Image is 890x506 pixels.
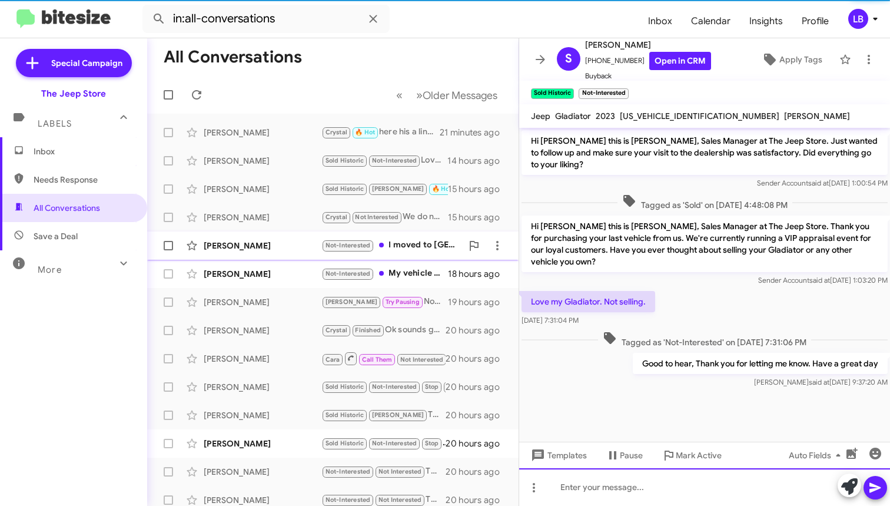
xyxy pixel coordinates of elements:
span: Not-Interested [326,270,371,277]
div: 21 minutes ago [440,127,509,138]
small: Sold Historic [531,88,574,99]
span: « [396,88,403,102]
span: Not Interested [378,468,422,475]
span: said at [809,378,829,386]
span: Templates [529,445,587,466]
span: Jeep [531,111,550,121]
div: 20 hours ago [446,494,509,506]
span: Apply Tags [779,49,822,70]
div: [PERSON_NAME] [204,296,321,308]
span: Not-Interested [326,242,371,249]
span: Finished [355,326,381,334]
span: Stop [425,383,439,391]
a: Insights [740,4,792,38]
div: Not a problem [PERSON_NAME], Let me know when you are available. Thank you ! [321,295,448,309]
p: Good to hear, Thank you for letting me know. Have a great day [633,353,888,374]
div: [PERSON_NAME] [204,325,321,336]
span: Mark Active [676,445,722,466]
div: Inbound Call [321,351,446,366]
span: Crystal [326,213,347,221]
p: Love my Gladiator. Not selling. [522,291,655,312]
span: Not-Interested [326,496,371,504]
div: I moved to [GEOGRAPHIC_DATA], please tell [PERSON_NAME] said hello [321,239,462,252]
div: 15 hours ago [448,211,509,223]
span: Calendar [682,4,740,38]
div: We do not need a detailer at this time. Thank you tho. [321,210,448,224]
span: Profile [792,4,838,38]
span: Cara [326,356,340,363]
span: Sold Historic [326,383,364,391]
p: Hi [PERSON_NAME] this is [PERSON_NAME], Sales Manager at The Jeep Store. Just wanted to follow up... [522,130,888,175]
span: » [416,88,423,102]
div: The Jeep Store [41,88,106,100]
span: Call Them [362,356,393,363]
button: Mark Active [652,445,731,466]
span: Sold Historic [326,439,364,447]
span: Buyback [585,70,711,82]
div: Thank you for getting back to me. I will update my records. [321,436,446,450]
div: My vehicle is leased. I don't think I can sell it [321,267,448,280]
div: Thank you for getting back to me. I will update my records. [321,465,446,478]
span: [US_VEHICLE_IDENTIFICATION_NUMBER] [620,111,779,121]
span: Not Interested [355,213,398,221]
div: [PERSON_NAME] [204,409,321,421]
a: Open in CRM [649,52,711,70]
div: [PERSON_NAME] [204,466,321,478]
div: [PERSON_NAME] [204,268,321,280]
div: [PERSON_NAME] [204,183,321,195]
div: [PERSON_NAME] [204,240,321,252]
button: LB [838,9,877,29]
div: LB [848,9,868,29]
button: Previous [389,83,410,107]
span: All Conversations [34,202,100,214]
span: [PERSON_NAME] [326,298,378,306]
div: 20 hours ago [446,353,509,365]
div: 20 hours ago [446,325,509,336]
button: Apply Tags [749,49,833,70]
span: Needs Response [34,174,134,186]
input: Search [142,5,390,33]
span: Sender Account [DATE] 1:03:20 PM [758,276,888,285]
div: [PERSON_NAME] [204,353,321,365]
div: [PERSON_NAME] [204,438,321,449]
span: Try Pausing [386,298,420,306]
div: 20 hours ago [446,381,509,393]
button: Auto Fields [779,445,855,466]
span: [PERSON_NAME] [784,111,850,121]
div: I never received a second black key. Like I was promised!! [321,380,446,393]
div: [PERSON_NAME] [204,155,321,167]
span: Auto Fields [789,445,845,466]
span: More [38,264,62,275]
span: Sold Historic [326,157,364,164]
span: [PERSON_NAME] [585,38,711,52]
span: Not-Interested [372,157,417,164]
span: Stop [425,439,439,447]
span: Tagged as 'Not-Interested' on [DATE] 7:31:06 PM [598,331,811,348]
span: Tagged as 'Sold' on [DATE] 4:48:08 PM [617,194,792,211]
span: 🔥 Hot [432,185,452,193]
h1: All Conversations [164,48,302,67]
span: Sender Account [DATE] 1:00:54 PM [757,178,888,187]
div: [PERSON_NAME] [204,494,321,506]
span: Crystal [326,128,347,136]
span: [PERSON_NAME] [DATE] 9:37:20 AM [754,378,888,386]
span: Crystal [326,326,347,334]
span: S [565,49,572,68]
small: Not-Interested [579,88,628,99]
div: Love my Gladiator. Not selling. [321,154,447,167]
nav: Page navigation example [390,83,504,107]
span: Pause [620,445,643,466]
span: Not-Interested [372,439,417,447]
div: 20 hours ago [446,409,509,421]
span: 2023 [596,111,615,121]
div: 19 hours ago [448,296,509,308]
div: [PERSON_NAME] [204,381,321,393]
div: I do not at the moment. I will keep an eye out. [321,182,448,196]
div: Ok sounds good [321,323,446,337]
span: Inbox [34,145,134,157]
p: Hi [PERSON_NAME] this is [PERSON_NAME], Sales Manager at The Jeep Store. Thank you for purchasing... [522,216,888,272]
div: 18 hours ago [448,268,509,280]
div: 20 hours ago [446,438,509,449]
div: 20 hours ago [446,466,509,478]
